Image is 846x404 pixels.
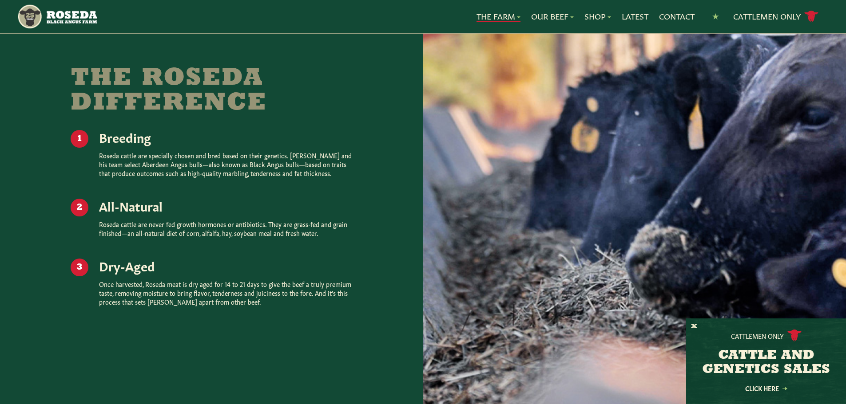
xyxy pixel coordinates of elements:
a: Cattlemen Only [733,9,818,24]
p: Once harvested, Roseda meat is dry aged for 14 to 21 days to give the beef a truly premium taste,... [99,279,353,306]
a: Shop [584,11,611,22]
h5: Breeding [99,130,353,144]
h5: All-Natural [99,199,353,212]
a: Click Here [726,385,806,391]
h5: Dry-Aged [99,259,353,272]
h3: CATTLE AND GENETICS SALES [697,349,835,377]
a: The Farm [477,11,520,22]
img: https://roseda.com/wp-content/uploads/2021/05/roseda-25-header.png [17,4,96,30]
p: Cattlemen Only [731,331,784,340]
p: Roseda cattle are never fed growth hormones or antibiotics. They are grass-fed and grain finished... [99,220,353,237]
a: Contact [659,11,695,22]
button: X [691,322,697,331]
a: Our Beef [531,11,574,22]
a: Latest [622,11,648,22]
p: Roseda cattle are specially chosen and bred based on their genetics. [PERSON_NAME] and his team s... [99,151,353,177]
h2: The Roseda Difference [71,66,293,116]
img: cattle-icon.svg [787,329,802,341]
